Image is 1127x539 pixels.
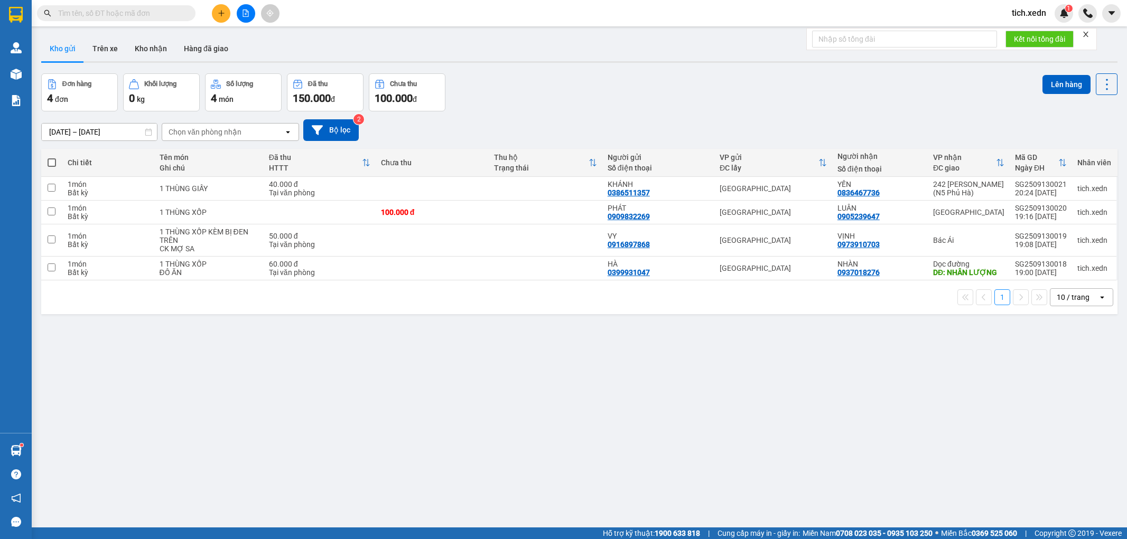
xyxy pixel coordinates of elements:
[68,180,149,188] div: 1 món
[837,152,923,160] div: Người nhận
[1083,8,1093,18] img: phone-icon
[226,80,253,88] div: Số lượng
[68,240,149,249] div: Bất kỳ
[837,212,880,221] div: 0905239647
[933,208,1004,216] div: [GEOGRAPHIC_DATA]
[494,164,588,172] div: Trạng thái
[11,445,22,456] img: warehouse-icon
[160,228,258,244] div: 1 THÙNG XỐP KÈM BỊ ĐEN TRÊN
[837,165,923,173] div: Số điện thoại
[720,236,827,244] div: [GEOGRAPHIC_DATA]
[933,268,1004,277] div: DĐ: NHÂN LƯỢNG
[47,92,53,105] span: 4
[972,529,1017,537] strong: 0369 525 060
[369,73,445,111] button: Chưa thu100.000đ
[608,180,709,188] div: KHÁNH
[68,232,149,240] div: 1 món
[933,180,1004,197] div: 242 [PERSON_NAME] (N5 Phủ Hà)
[211,92,217,105] span: 4
[261,4,280,23] button: aim
[11,493,21,503] span: notification
[144,80,176,88] div: Khối lượng
[720,164,818,172] div: ĐC lấy
[41,36,84,61] button: Kho gửi
[212,4,230,23] button: plus
[933,153,996,162] div: VP nhận
[237,4,255,23] button: file-add
[1015,164,1058,172] div: Ngày ĐH
[269,164,362,172] div: HTTT
[129,92,135,105] span: 0
[603,527,700,539] span: Hỗ trợ kỹ thuật:
[608,260,709,268] div: HÀ
[608,164,709,172] div: Số điện thoại
[1068,529,1076,537] span: copyright
[1015,204,1067,212] div: SG2509130020
[608,153,709,162] div: Người gửi
[837,180,923,188] div: YẾN
[62,80,91,88] div: Đơn hàng
[175,36,237,61] button: Hàng đã giao
[205,73,282,111] button: Số lượng4món
[287,73,364,111] button: Đã thu150.000đ
[928,149,1010,177] th: Toggle SortBy
[42,124,157,140] input: Select a date range.
[608,268,650,277] div: 0399931047
[720,264,827,272] div: [GEOGRAPHIC_DATA]
[1077,236,1111,244] div: tich.xedn
[160,208,258,216] div: 1 THÙNG XỐP
[1014,33,1065,45] span: Kết nối tổng đài
[293,92,331,105] span: 150.000
[837,204,923,212] div: LUÂN
[353,114,364,125] sup: 2
[836,529,933,537] strong: 0708 023 035 - 0935 103 250
[264,149,376,177] th: Toggle SortBy
[58,7,183,19] input: Tìm tên, số ĐT hoặc mã đơn
[718,527,800,539] span: Cung cấp máy in - giấy in:
[935,531,938,535] span: ⚪️
[381,208,483,216] div: 100.000 đ
[1010,149,1072,177] th: Toggle SortBy
[708,527,710,539] span: |
[1098,293,1106,301] svg: open
[68,212,149,221] div: Bất kỳ
[41,73,118,111] button: Đơn hàng4đơn
[812,31,997,48] input: Nhập số tổng đài
[126,36,175,61] button: Kho nhận
[160,244,258,253] div: CK MỢ SA
[1015,212,1067,221] div: 19:16 [DATE]
[1107,8,1116,18] span: caret-down
[160,184,258,193] div: 1 THÙNG GIẤY
[381,158,483,167] div: Chưa thu
[494,153,588,162] div: Thu hộ
[933,236,1004,244] div: Bác Ái
[1015,232,1067,240] div: SG2509130019
[933,164,996,172] div: ĐC giao
[837,188,880,197] div: 0836467736
[720,184,827,193] div: [GEOGRAPHIC_DATA]
[20,443,23,447] sup: 1
[803,527,933,539] span: Miền Nam
[608,232,709,240] div: VY
[608,240,650,249] div: 0916897868
[1082,31,1089,38] span: close
[1015,240,1067,249] div: 19:08 [DATE]
[160,153,258,162] div: Tên món
[1077,208,1111,216] div: tich.xedn
[68,268,149,277] div: Bất kỳ
[941,527,1017,539] span: Miền Bắc
[331,95,335,103] span: đ
[375,92,413,105] span: 100.000
[1005,31,1074,48] button: Kết nối tổng đài
[269,180,370,188] div: 40.000 đ
[994,289,1010,305] button: 1
[1102,4,1121,23] button: caret-down
[218,10,225,17] span: plus
[68,188,149,197] div: Bất kỳ
[1025,527,1027,539] span: |
[837,240,880,249] div: 0973910703
[1015,180,1067,188] div: SG2509130021
[720,153,818,162] div: VP gửi
[84,36,126,61] button: Trên xe
[837,260,923,268] div: NHÀN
